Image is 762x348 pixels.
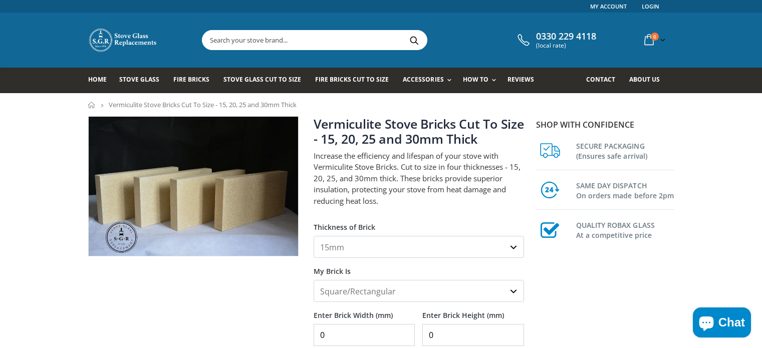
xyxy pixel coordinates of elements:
[119,75,159,84] span: Stove Glass
[640,30,667,50] a: 0
[88,102,96,108] a: Home
[651,33,659,41] span: 0
[314,214,524,232] label: Thickness of Brick
[586,68,623,93] a: Contact
[202,31,539,50] input: Search your stove brand...
[315,68,396,93] a: Fire Bricks Cut To Size
[422,302,524,320] label: Enter Brick Height (mm)
[576,218,674,240] h3: QUALITY ROBAX GLASS At a competitive price
[173,68,217,93] a: Fire Bricks
[119,68,167,93] a: Stove Glass
[88,28,158,53] img: Stove Glass Replacement
[109,100,297,109] span: Vermiculite Stove Bricks Cut To Size - 15, 20, 25 and 30mm Thick
[314,150,524,207] p: Increase the efficiency and lifespan of your stove with Vermiculite Stove Bricks. Cut to size in ...
[536,119,674,131] p: Shop with confidence
[314,115,524,147] a: Vermiculite Stove Bricks Cut To Size - 15, 20, 25 and 30mm Thick
[536,31,596,42] span: 0330 229 4118
[515,31,596,49] a: 0330 229 4118 (local rate)
[629,75,660,84] span: About us
[690,307,754,340] inbox-online-store-chat: Shopify online store chat
[576,179,674,201] h3: SAME DAY DISPATCH On orders made before 2pm
[223,75,301,84] span: Stove Glass Cut To Size
[223,68,309,93] a: Stove Glass Cut To Size
[576,139,674,161] h3: SECURE PACKAGING (Ensures safe arrival)
[586,75,615,84] span: Contact
[89,117,298,256] img: 4_fire_bricks_70eb2ac5-0efe-43c4-b3f7-1322dae441b2_800x_crop_center.jpeg
[314,258,524,276] label: My Brick Is
[403,31,426,50] button: Search
[629,68,667,93] a: About us
[507,68,542,93] a: Reviews
[314,302,415,320] label: Enter Brick Width (mm)
[88,68,114,93] a: Home
[463,75,488,84] span: How To
[403,68,456,93] a: Accessories
[173,75,209,84] span: Fire Bricks
[463,68,501,93] a: How To
[403,75,443,84] span: Accessories
[88,75,107,84] span: Home
[315,75,389,84] span: Fire Bricks Cut To Size
[507,75,534,84] span: Reviews
[536,42,596,49] span: (local rate)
